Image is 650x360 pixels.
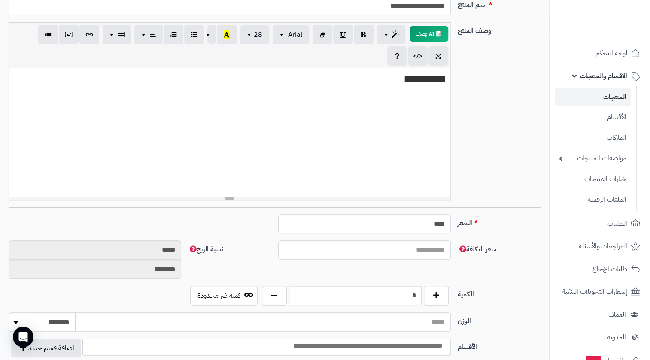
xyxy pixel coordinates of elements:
[410,26,448,42] button: 📝 AI وصف
[607,331,626,343] span: المدونة
[555,108,631,127] a: الأقسام
[555,304,645,325] a: العملاء
[454,214,544,228] label: السعر
[562,286,627,298] span: إشعارات التحويلات البنكية
[454,22,544,36] label: وصف المنتج
[11,339,81,357] button: اضافة قسم جديد
[579,240,627,252] span: المراجعات والأسئلة
[555,170,631,188] a: خيارات المنتجات
[555,327,645,348] a: المدونة
[454,312,544,326] label: الوزن
[555,236,645,257] a: المراجعات والأسئلة
[555,281,645,302] a: إشعارات التحويلات البنكية
[592,11,642,29] img: logo-2.png
[273,25,309,44] button: Arial
[609,309,626,321] span: العملاء
[555,259,645,279] a: طلبات الإرجاع
[555,88,631,106] a: المنتجات
[555,149,631,168] a: مواصفات المنتجات
[454,339,544,352] label: الأقسام
[254,30,262,40] span: 28
[595,47,627,59] span: لوحة التحكم
[240,25,269,44] button: 28
[580,70,627,82] span: الأقسام والمنتجات
[592,263,627,275] span: طلبات الإرجاع
[555,191,631,209] a: الملفات الرقمية
[555,43,645,64] a: لوحة التحكم
[555,129,631,147] a: الماركات
[454,286,544,299] label: الكمية
[188,244,223,254] span: نسبة الربح
[458,244,496,254] span: سعر التكلفة
[607,218,627,230] span: الطلبات
[288,30,302,40] span: Arial
[13,327,33,347] div: Open Intercom Messenger
[555,213,645,234] a: الطلبات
